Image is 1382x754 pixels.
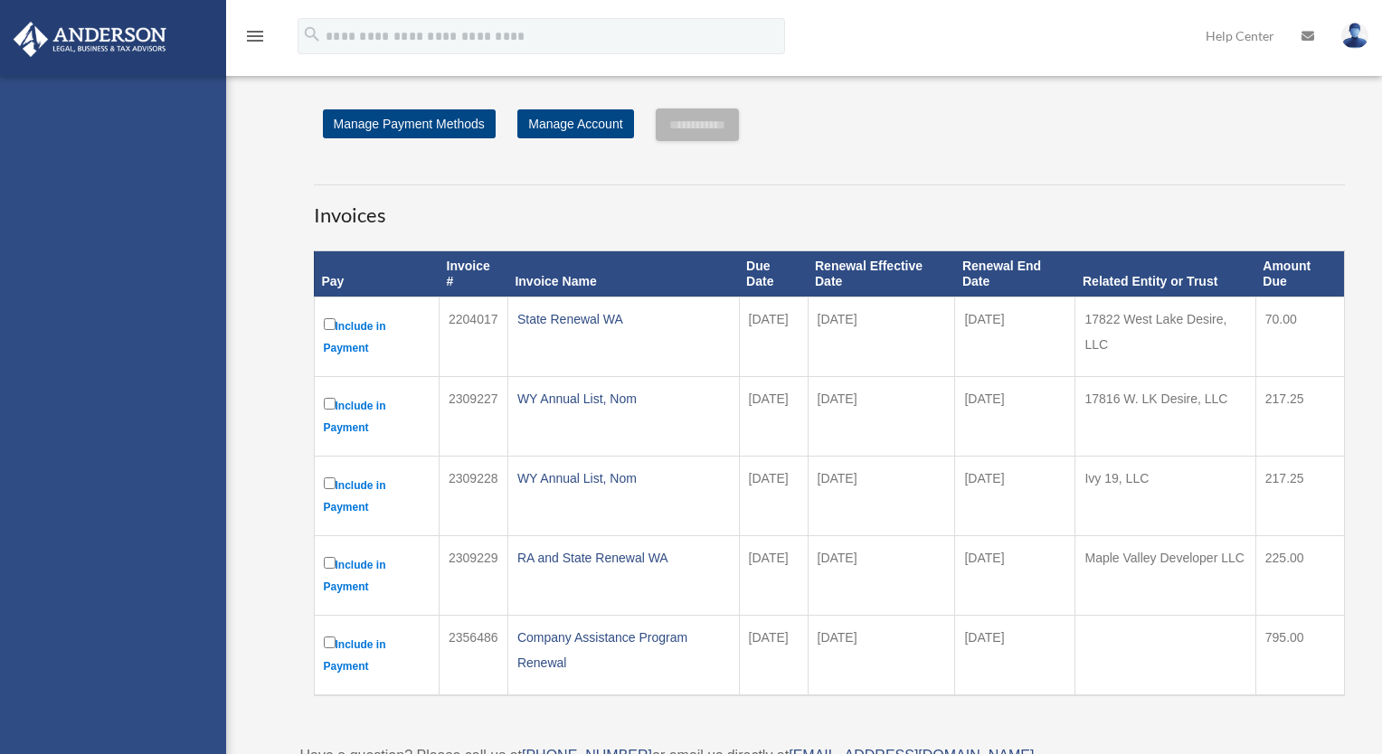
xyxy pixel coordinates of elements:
i: menu [244,25,266,47]
td: 17816 W. LK Desire, LLC [1075,377,1255,457]
th: Related Entity or Trust [1075,251,1255,297]
div: RA and State Renewal WA [517,545,730,570]
input: Include in Payment [324,398,336,410]
td: 17822 West Lake Desire, LLC [1075,297,1255,377]
td: 217.25 [1255,457,1344,536]
td: 225.00 [1255,536,1344,616]
a: Manage Account [517,109,633,138]
td: [DATE] [955,377,1075,457]
td: [DATE] [739,377,808,457]
input: Include in Payment [324,636,336,648]
label: Include in Payment [324,394,431,438]
th: Invoice Name [507,251,739,297]
label: Include in Payment [324,633,431,677]
th: Due Date [739,251,808,297]
td: 2309229 [440,536,508,616]
a: Manage Payment Methods [323,109,496,138]
td: [DATE] [808,377,955,457]
td: 795.00 [1255,616,1344,696]
img: Anderson Advisors Platinum Portal [8,22,172,57]
div: State Renewal WA [517,306,730,332]
td: Ivy 19, LLC [1075,457,1255,536]
td: [DATE] [808,297,955,377]
td: [DATE] [739,457,808,536]
input: Include in Payment [324,477,336,489]
img: User Pic [1341,23,1368,49]
td: [DATE] [955,297,1075,377]
input: Include in Payment [324,318,336,330]
th: Renewal End Date [955,251,1075,297]
div: WY Annual List, Nom [517,466,730,491]
th: Amount Due [1255,251,1344,297]
td: [DATE] [955,536,1075,616]
td: 2309227 [440,377,508,457]
label: Include in Payment [324,315,431,359]
td: [DATE] [739,297,808,377]
td: [DATE] [808,457,955,536]
td: 217.25 [1255,377,1344,457]
a: menu [244,32,266,47]
th: Pay [314,251,440,297]
label: Include in Payment [324,553,431,598]
div: WY Annual List, Nom [517,386,730,411]
td: [DATE] [739,536,808,616]
td: 2356486 [440,616,508,696]
td: [DATE] [808,536,955,616]
i: search [302,24,322,44]
td: Maple Valley Developer LLC [1075,536,1255,616]
h3: Invoices [314,184,1345,230]
th: Invoice # [440,251,508,297]
td: 2204017 [440,297,508,377]
td: [DATE] [739,616,808,696]
input: Include in Payment [324,557,336,569]
td: 70.00 [1255,297,1344,377]
label: Include in Payment [324,474,431,518]
th: Renewal Effective Date [808,251,955,297]
td: [DATE] [808,616,955,696]
td: 2309228 [440,457,508,536]
td: [DATE] [955,616,1075,696]
div: Company Assistance Program Renewal [517,625,730,675]
td: [DATE] [955,457,1075,536]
